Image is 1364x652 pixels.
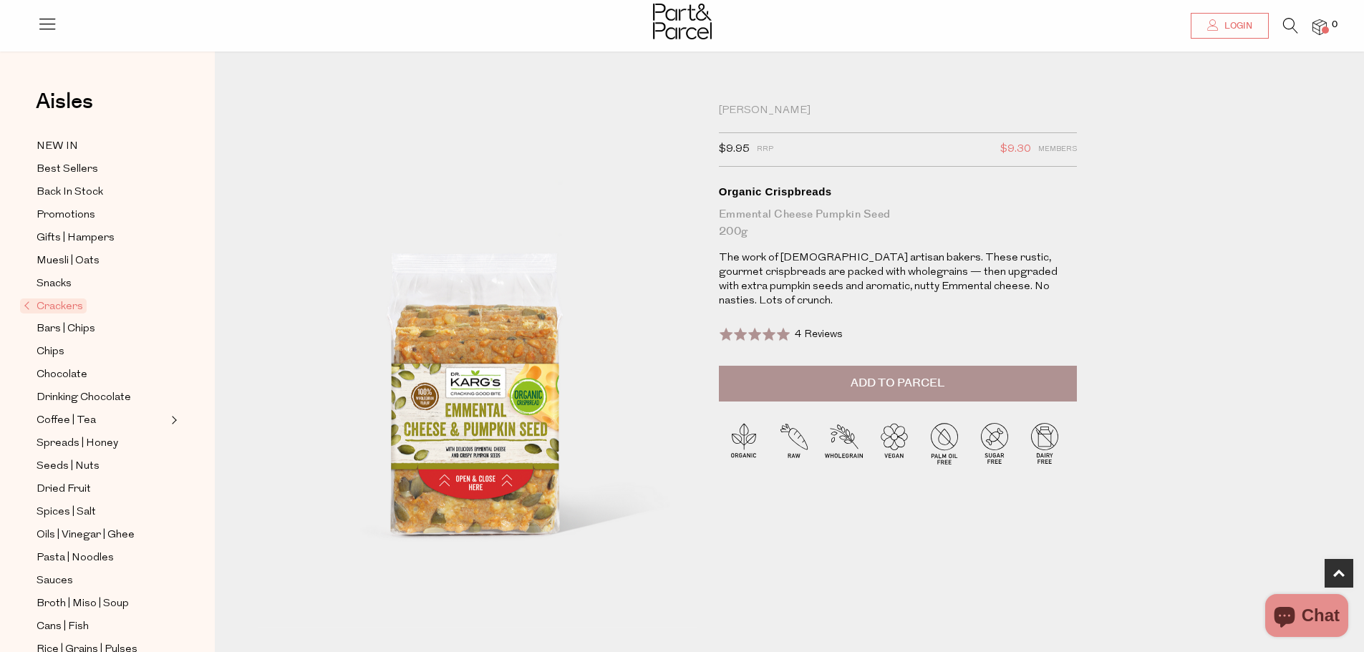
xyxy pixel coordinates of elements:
span: Gifts | Hampers [37,230,115,247]
span: Crackers [20,298,87,313]
a: Login [1191,13,1269,39]
span: Login [1221,20,1252,32]
img: P_P-ICONS-Live_Bec_V11_Palm_Oil_Free.svg [919,418,969,468]
span: 0 [1328,19,1341,31]
button: Add to Parcel [719,366,1077,402]
span: $9.95 [719,140,750,159]
a: Snacks [37,275,167,293]
span: Seeds | Nuts [37,458,100,475]
span: Broth | Miso | Soup [37,595,129,613]
a: Spices | Salt [37,503,167,521]
a: Aisles [36,91,93,127]
span: Chocolate [37,366,87,384]
span: Dried Fruit [37,481,91,498]
span: Promotions [37,207,95,224]
img: Part&Parcel [653,4,712,39]
a: Sauces [37,572,167,590]
span: $9.30 [1000,140,1031,159]
a: Chocolate [37,366,167,384]
div: Organic Crispbreads [719,185,1077,199]
a: Bars | Chips [37,320,167,338]
span: Spreads | Honey [37,435,118,452]
a: Pasta | Noodles [37,549,167,567]
button: Expand/Collapse Coffee | Tea [168,412,178,429]
a: 0 [1312,19,1327,34]
inbox-online-store-chat: Shopify online store chat [1261,594,1353,641]
span: Muesli | Oats [37,253,100,270]
a: Back In Stock [37,183,167,201]
div: [PERSON_NAME] [719,104,1077,118]
a: Broth | Miso | Soup [37,595,167,613]
a: Muesli | Oats [37,252,167,270]
span: Spices | Salt [37,504,96,521]
a: Cans | Fish [37,618,167,636]
span: Cans | Fish [37,618,89,636]
span: NEW IN [37,138,78,155]
img: P_P-ICONS-Live_Bec_V11_Wholegrain.svg [819,418,869,468]
span: Snacks [37,276,72,293]
p: The work of [DEMOGRAPHIC_DATA] artisan bakers. These rustic, gourmet crispbreads are packed with ... [719,251,1077,308]
img: P_P-ICONS-Live_Bec_V11_Dairy_Free.svg [1020,418,1070,468]
a: Gifts | Hampers [37,229,167,247]
a: Drinking Chocolate [37,389,167,407]
span: Drinking Chocolate [37,389,131,407]
img: P_P-ICONS-Live_Bec_V11_Sugar_Free.svg [969,418,1020,468]
a: Crackers [24,298,167,315]
a: Chips [37,343,167,361]
a: Best Sellers [37,160,167,178]
span: Coffee | Tea [37,412,96,429]
img: P_P-ICONS-Live_Bec_V11_Organic.svg [719,418,769,468]
a: Dried Fruit [37,480,167,498]
span: 4 Reviews [795,329,843,340]
a: Oils | Vinegar | Ghee [37,526,167,544]
img: Organic Crispbreads [258,109,697,628]
span: Back In Stock [37,184,103,201]
span: Sauces [37,573,73,590]
span: Add to Parcel [851,375,944,391]
span: Oils | Vinegar | Ghee [37,527,135,544]
a: NEW IN [37,137,167,155]
img: P_P-ICONS-Live_Bec_V11_Raw.svg [769,418,819,468]
img: P_P-ICONS-Live_Bec_V11_Vegan.svg [869,418,919,468]
span: Aisles [36,86,93,117]
span: Members [1038,140,1077,159]
a: Seeds | Nuts [37,457,167,475]
div: Emmental Cheese Pumpkin Seed 200g [719,206,1077,240]
a: Spreads | Honey [37,434,167,452]
span: Best Sellers [37,161,98,178]
a: Promotions [37,206,167,224]
span: RRP [757,140,773,159]
span: Bars | Chips [37,321,95,338]
span: Pasta | Noodles [37,550,114,567]
a: Coffee | Tea [37,412,167,429]
span: Chips [37,344,64,361]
